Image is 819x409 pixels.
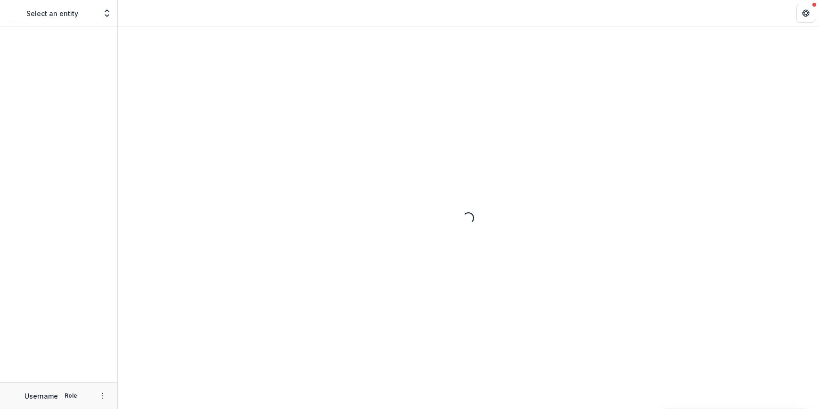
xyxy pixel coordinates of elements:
p: Select an entity [26,8,78,18]
p: Role [62,392,80,400]
button: More [97,390,108,401]
button: Open entity switcher [100,4,114,23]
p: Username [25,391,58,401]
button: Get Help [796,4,815,23]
